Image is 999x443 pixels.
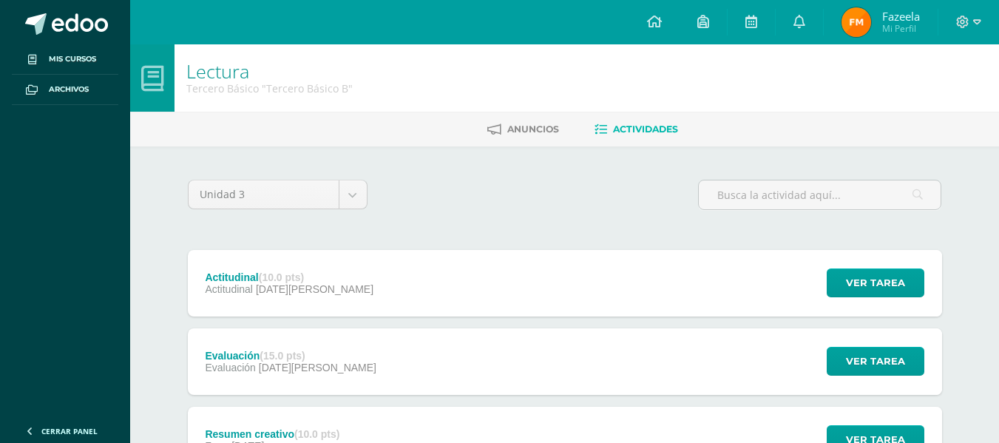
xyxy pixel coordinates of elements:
span: Ver tarea [846,348,905,375]
h1: Lectura [186,61,353,81]
a: Anuncios [487,118,559,141]
strong: (10.0 pts) [259,271,304,283]
span: Evaluación [205,362,256,373]
span: Cerrar panel [41,426,98,436]
a: Actividades [595,118,678,141]
span: Archivos [49,84,89,95]
button: Ver tarea [827,347,924,376]
span: Ver tarea [846,269,905,297]
div: Tercero Básico 'Tercero Básico B' [186,81,353,95]
span: Actividades [613,124,678,135]
span: Anuncios [507,124,559,135]
div: Actitudinal [205,271,373,283]
span: [DATE][PERSON_NAME] [259,362,376,373]
a: Archivos [12,75,118,105]
span: Mi Perfil [882,22,920,35]
a: Mis cursos [12,44,118,75]
span: [DATE][PERSON_NAME] [256,283,373,295]
a: Unidad 3 [189,180,367,209]
a: Lectura [186,58,249,84]
span: Fazeela [882,9,920,24]
button: Ver tarea [827,268,924,297]
div: Resumen creativo [205,428,339,440]
span: Mis cursos [49,53,96,65]
span: Unidad 3 [200,180,328,209]
div: Evaluación [205,350,376,362]
strong: (15.0 pts) [260,350,305,362]
input: Busca la actividad aquí... [699,180,941,209]
strong: (10.0 pts) [294,428,339,440]
span: Actitudinal [205,283,253,295]
img: ae357706e3891750ebd79d9dd0cf6008.png [841,7,871,37]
